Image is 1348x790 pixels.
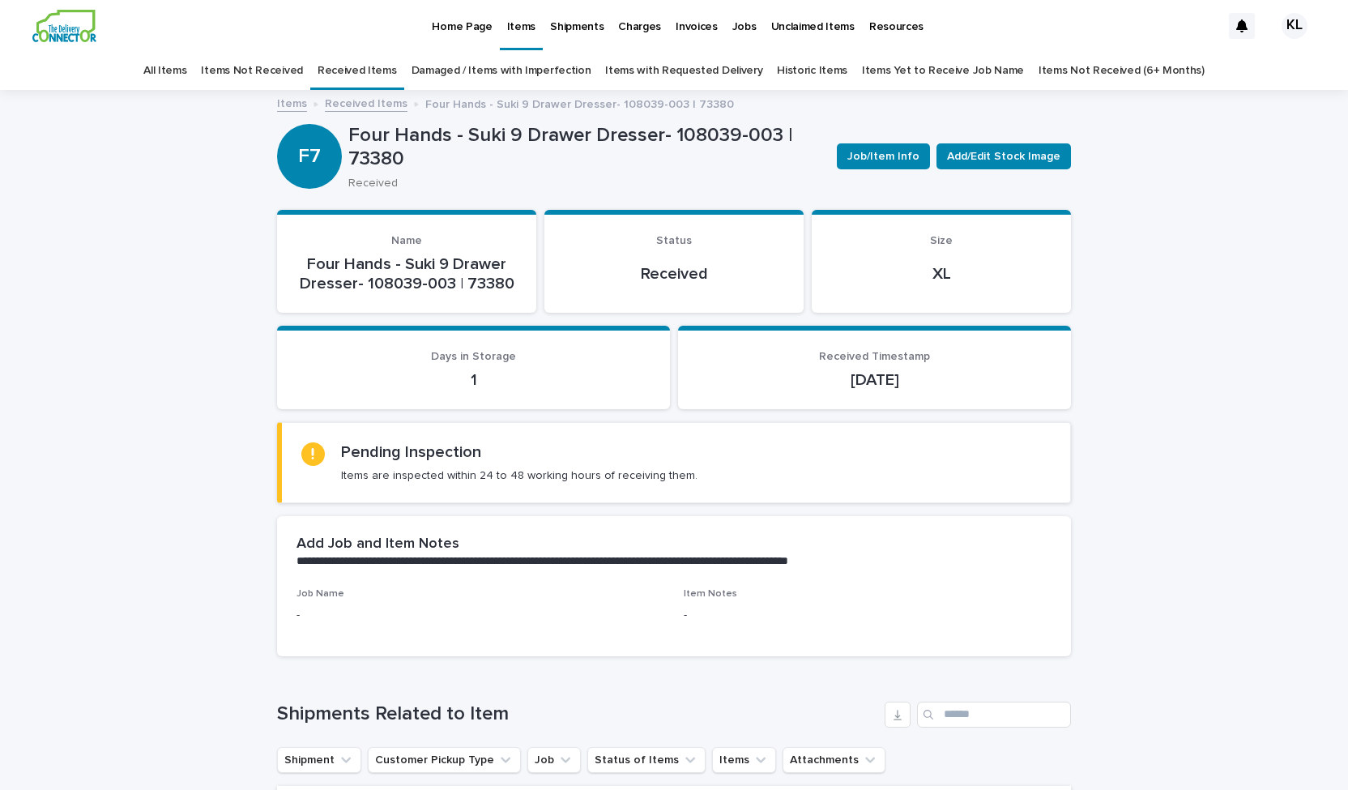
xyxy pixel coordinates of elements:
[656,235,692,246] span: Status
[277,747,361,773] button: Shipment
[32,10,96,42] img: aCWQmA6OSGG0Kwt8cj3c
[777,52,847,90] a: Historic Items
[341,442,481,462] h2: Pending Inspection
[819,351,930,362] span: Received Timestamp
[564,264,784,284] p: Received
[587,747,706,773] button: Status of Items
[936,143,1071,169] button: Add/Edit Stock Image
[391,235,422,246] span: Name
[697,370,1052,390] p: [DATE]
[425,94,734,112] p: Four Hands - Suki 9 Drawer Dresser- 108039-003 | 73380
[837,143,930,169] button: Job/Item Info
[783,747,885,773] button: Attachments
[368,747,521,773] button: Customer Pickup Type
[527,747,581,773] button: Job
[296,536,459,553] h2: Add Job and Item Notes
[431,351,516,362] span: Days in Storage
[277,702,878,726] h1: Shipments Related to Item
[277,79,342,168] div: F7
[318,52,397,90] a: Received Items
[1039,52,1205,90] a: Items Not Received (6+ Months)
[1282,13,1307,39] div: KL
[143,52,186,90] a: All Items
[325,93,407,112] a: Received Items
[947,148,1060,164] span: Add/Edit Stock Image
[348,177,817,190] p: Received
[412,52,591,90] a: Damaged / Items with Imperfection
[296,254,517,293] p: Four Hands - Suki 9 Drawer Dresser- 108039-003 | 73380
[605,52,762,90] a: Items with Requested Delivery
[296,589,344,599] span: Job Name
[862,52,1024,90] a: Items Yet to Receive Job Name
[712,747,776,773] button: Items
[847,148,919,164] span: Job/Item Info
[684,589,737,599] span: Item Notes
[684,607,1052,624] p: -
[277,93,307,112] a: Items
[348,124,824,171] p: Four Hands - Suki 9 Drawer Dresser- 108039-003 | 73380
[296,607,664,624] p: -
[917,702,1071,728] input: Search
[296,370,651,390] p: 1
[930,235,953,246] span: Size
[341,468,697,483] p: Items are inspected within 24 to 48 working hours of receiving them.
[201,52,302,90] a: Items Not Received
[831,264,1052,284] p: XL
